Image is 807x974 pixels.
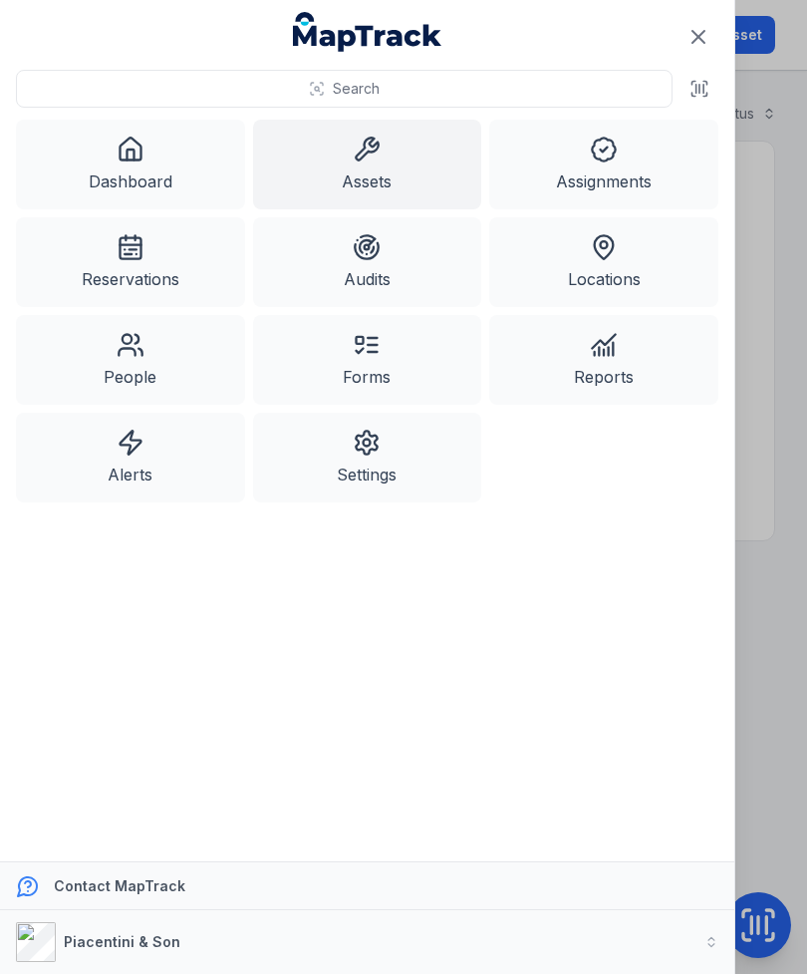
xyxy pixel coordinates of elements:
button: Search [16,70,672,108]
a: People [16,315,245,405]
a: Audits [253,217,482,307]
a: Assets [253,120,482,209]
button: Close navigation [677,16,719,58]
a: MapTrack [293,12,442,52]
strong: Piacentini & Son [64,933,180,950]
a: Reports [489,315,718,405]
strong: Contact MapTrack [54,877,185,894]
a: Locations [489,217,718,307]
span: Search [333,79,380,99]
a: Dashboard [16,120,245,209]
a: Reservations [16,217,245,307]
a: Forms [253,315,482,405]
a: Settings [253,413,482,502]
a: Assignments [489,120,718,209]
a: Alerts [16,413,245,502]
